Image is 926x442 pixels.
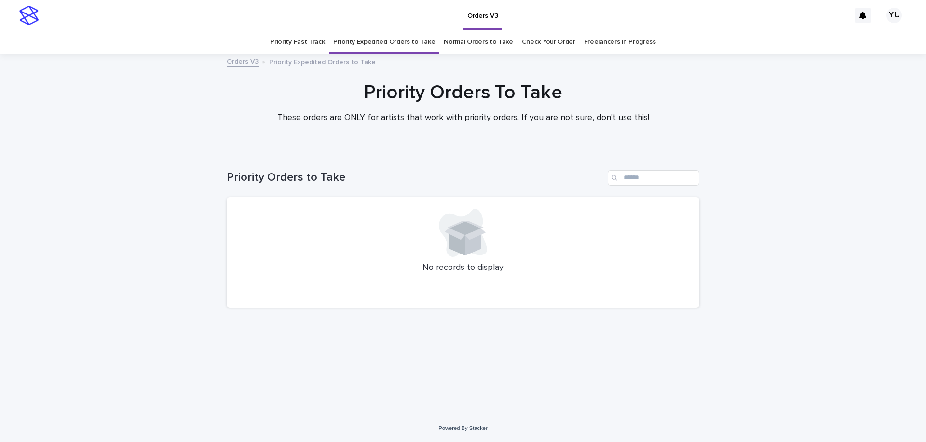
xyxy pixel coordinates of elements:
a: Orders V3 [227,55,259,67]
input: Search [608,170,699,186]
a: Check Your Order [522,31,575,54]
p: Priority Expedited Orders to Take [269,56,376,67]
a: Priority Expedited Orders to Take [333,31,435,54]
a: Powered By Stacker [438,425,487,431]
h1: Priority Orders To Take [227,81,699,104]
a: Normal Orders to Take [444,31,513,54]
p: These orders are ONLY for artists that work with priority orders. If you are not sure, don't use ... [270,113,656,123]
h1: Priority Orders to Take [227,171,604,185]
a: Freelancers in Progress [584,31,656,54]
a: Priority Fast Track [270,31,325,54]
div: YU [886,8,902,23]
p: No records to display [238,263,688,273]
img: stacker-logo-s-only.png [19,6,39,25]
